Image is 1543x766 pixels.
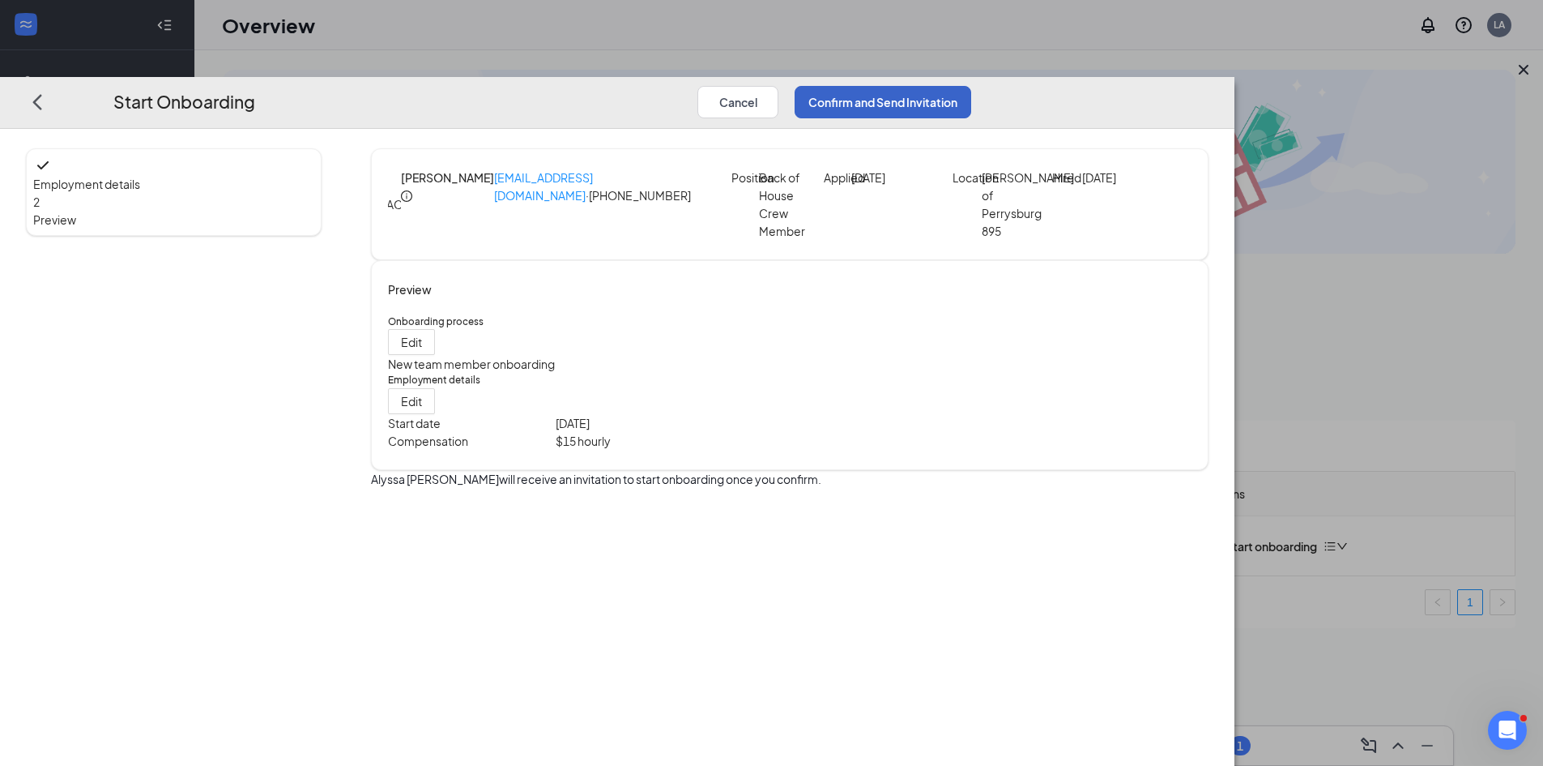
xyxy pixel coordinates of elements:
[851,169,906,186] p: [DATE]
[401,190,412,201] span: info-circle
[401,169,494,186] h4: [PERSON_NAME]
[1488,711,1527,750] iframe: Intercom live chat
[388,315,1191,329] h5: Onboarding process
[388,373,1191,387] h5: Employment details
[697,85,778,118] button: Cancel
[371,469,1208,487] p: Alyssa [PERSON_NAME] will receive an invitation to start onboarding once you confirm.
[33,211,314,229] span: Preview
[33,195,40,209] span: 2
[388,387,435,413] button: Edit
[388,357,555,371] span: New team member onboarding
[388,329,435,355] button: Edit
[386,195,403,213] div: AC
[1082,169,1142,186] p: [DATE]
[388,280,1191,298] h4: Preview
[388,413,556,431] p: Start date
[824,169,851,186] p: Applied
[388,431,556,449] p: Compensation
[731,169,759,186] p: Position
[401,392,422,409] span: Edit
[494,170,593,203] a: [EMAIL_ADDRESS][DOMAIN_NAME]
[1052,169,1082,186] p: Hired
[33,175,314,193] span: Employment details
[982,169,1042,240] p: [PERSON_NAME] of Perrysburg 895
[401,333,422,351] span: Edit
[113,88,255,114] h3: Start Onboarding
[33,156,53,175] svg: Checkmark
[556,413,790,431] p: [DATE]
[759,169,814,240] p: Back of House Crew Member
[494,169,731,224] p: · [PHONE_NUMBER]
[556,431,790,449] p: $ 15 hourly
[795,85,971,118] button: Confirm and Send Invitation
[953,169,982,186] p: Location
